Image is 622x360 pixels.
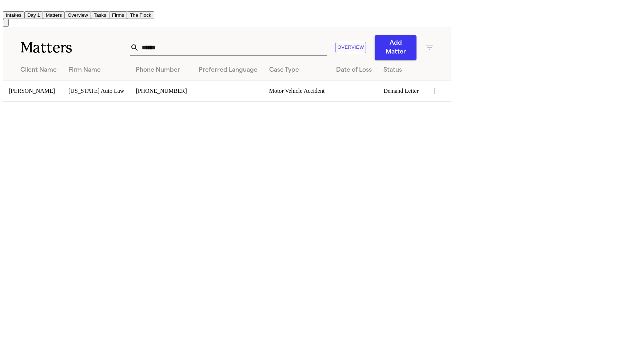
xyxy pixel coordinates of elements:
[109,12,127,18] a: Firms
[20,39,130,57] h1: Matters
[335,42,366,53] button: Overview
[24,12,43,18] a: Day 1
[136,66,187,75] div: Phone Number
[24,11,43,19] button: Day 1
[91,12,109,18] a: Tasks
[3,80,63,101] td: [PERSON_NAME]
[127,12,154,18] a: The Flock
[263,80,331,101] td: Motor Vehicle Accident
[130,80,192,101] td: [PHONE_NUMBER]
[336,66,372,75] div: Date of Loss
[43,11,65,19] button: Matters
[3,3,12,10] img: Finch Logo
[3,5,12,11] a: Home
[43,12,65,18] a: Matters
[68,66,124,75] div: Firm Name
[269,66,325,75] div: Case Type
[20,66,57,75] div: Client Name
[65,12,91,18] a: Overview
[63,80,130,101] td: [US_STATE] Auto Law
[3,11,24,19] button: Intakes
[91,11,109,19] button: Tasks
[109,11,127,19] button: Firms
[375,35,416,60] button: Add Matter
[3,12,24,18] a: Intakes
[127,11,154,19] button: The Flock
[383,66,418,75] div: Status
[65,11,91,19] button: Overview
[199,66,258,75] div: Preferred Language
[378,80,424,101] td: Demand Letter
